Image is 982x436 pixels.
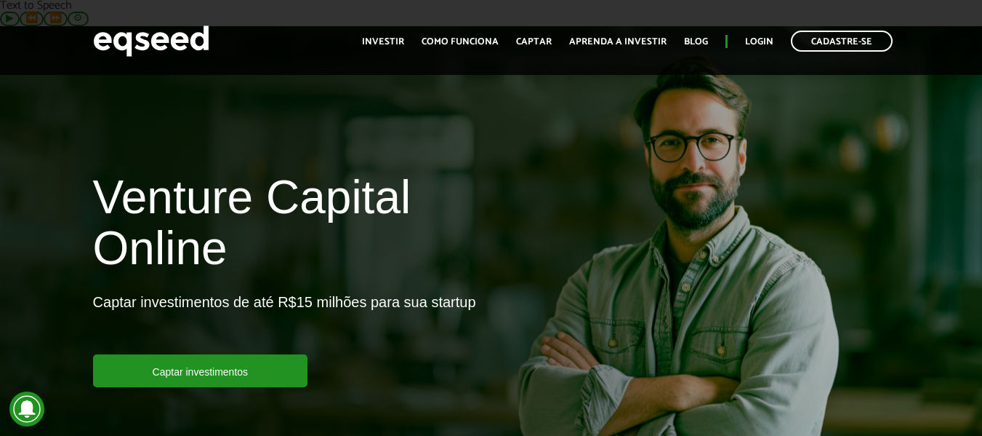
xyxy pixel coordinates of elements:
[93,172,480,282] h1: Venture Capital Online
[93,354,308,387] a: Captar investimentos
[362,37,404,47] a: Investir
[93,22,209,60] img: EqSeed
[93,293,476,354] p: Captar investimentos de até R$15 milhões para sua startup
[791,31,893,52] a: Cadastre-se
[422,37,499,47] a: Como funciona
[684,37,708,47] a: Blog
[569,37,667,47] a: Aprenda a investir
[745,37,773,47] a: Login
[516,37,552,47] a: Captar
